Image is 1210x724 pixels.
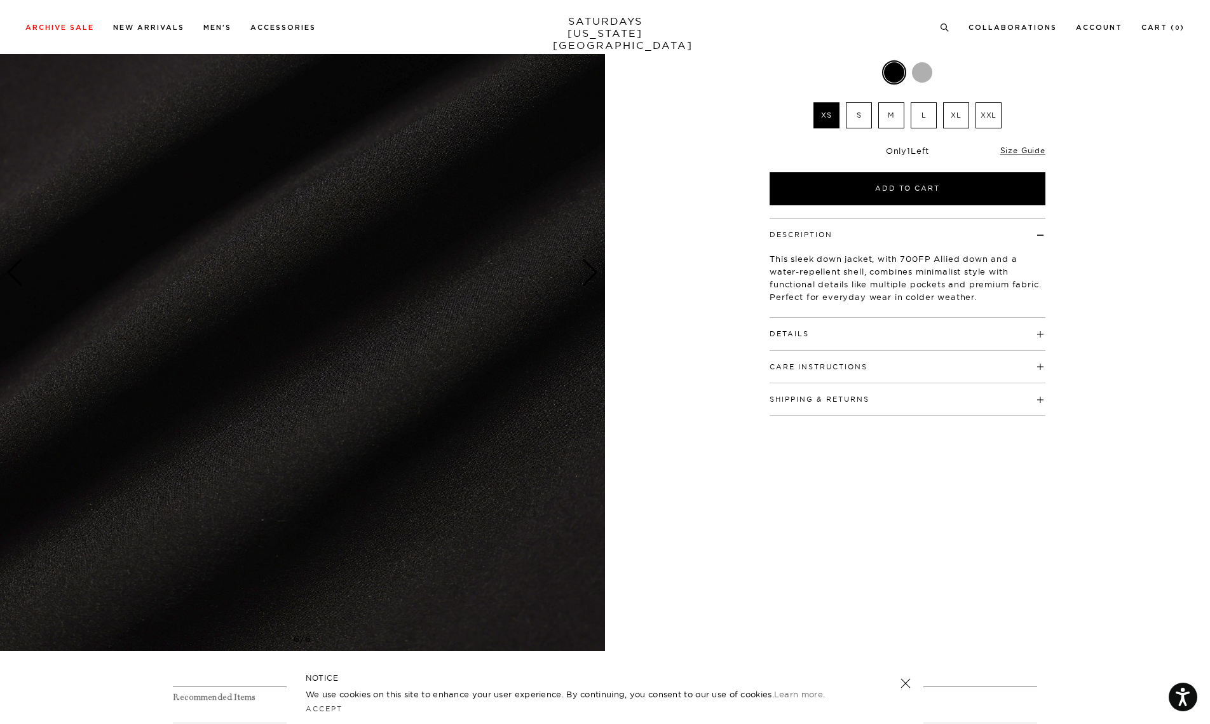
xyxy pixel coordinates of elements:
[774,689,823,699] a: Learn more
[911,102,937,128] label: L
[25,24,94,31] a: Archive Sale
[6,259,24,287] div: Previous slide
[969,24,1057,31] a: Collaborations
[770,396,869,403] button: Shipping & Returns
[581,259,599,287] div: Next slide
[770,331,809,338] button: Details
[203,24,231,31] a: Men's
[306,688,859,700] p: We use cookies on this site to enhance your user experience. By continuing, you consent to our us...
[943,102,969,128] label: XL
[770,364,867,371] button: Care Instructions
[306,673,904,684] h5: NOTICE
[1000,146,1045,155] a: Size Guide
[770,231,833,238] button: Description
[770,146,1045,156] div: Only Left
[306,704,343,713] a: Accept
[770,172,1045,205] button: Add to Cart
[173,692,1037,703] h4: Recommended Items
[553,15,658,51] a: SATURDAYS[US_STATE][GEOGRAPHIC_DATA]
[813,102,840,128] label: XS
[1175,25,1180,31] small: 0
[770,252,1045,303] p: This sleek down jacket, with 700FP Allied down and a water-repellent shell, combines minimalist s...
[1076,24,1122,31] a: Account
[1141,24,1185,31] a: Cart (0)
[250,24,316,31] a: Accessories
[305,633,311,645] span: 6
[846,102,872,128] label: S
[113,24,184,31] a: New Arrivals
[907,146,911,156] span: 1
[878,102,904,128] label: M
[975,102,1002,128] label: XXL
[294,633,300,645] span: 6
